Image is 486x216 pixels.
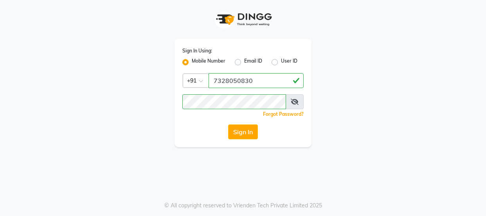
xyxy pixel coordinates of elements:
[182,94,286,109] input: Username
[228,124,258,139] button: Sign In
[209,73,304,88] input: Username
[263,111,304,117] a: Forgot Password?
[244,58,262,67] label: Email ID
[281,58,297,67] label: User ID
[212,8,274,31] img: logo1.svg
[192,58,225,67] label: Mobile Number
[182,47,212,54] label: Sign In Using:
